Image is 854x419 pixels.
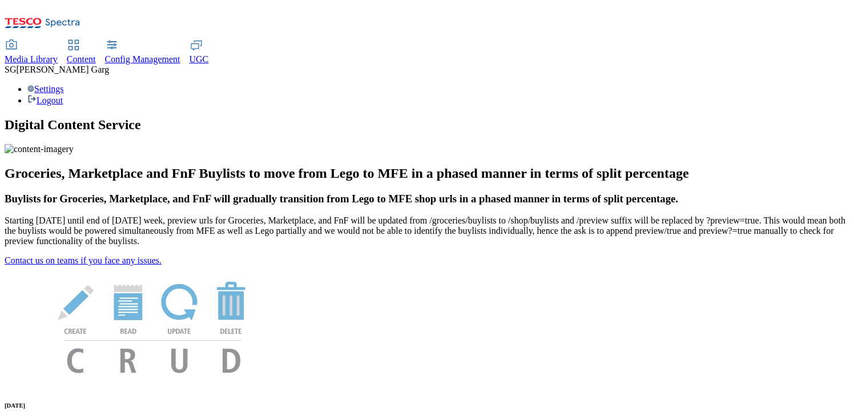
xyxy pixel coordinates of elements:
[5,144,74,154] img: content-imagery
[5,117,849,133] h1: Digital Content Service
[5,41,58,65] a: Media Library
[5,256,162,265] a: Contact us on teams if you face any issues.
[5,266,301,385] img: News Image
[16,65,109,74] span: [PERSON_NAME] Garg
[105,54,180,64] span: Config Management
[5,65,16,74] span: SG
[5,216,849,246] p: Starting [DATE] until end of [DATE] week, preview urls for Groceries, Marketplace, and FnF will b...
[190,41,209,65] a: UGC
[67,54,96,64] span: Content
[5,166,849,181] h2: Groceries, Marketplace and FnF Buylists to move from Lego to MFE in a phased manner in terms of s...
[5,402,849,409] h6: [DATE]
[190,54,209,64] span: UGC
[27,95,63,105] a: Logout
[5,193,849,205] h3: Buylists for Groceries, Marketplace, and FnF will gradually transition from Lego to MFE shop urls...
[5,54,58,64] span: Media Library
[105,41,180,65] a: Config Management
[67,41,96,65] a: Content
[27,84,64,94] a: Settings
